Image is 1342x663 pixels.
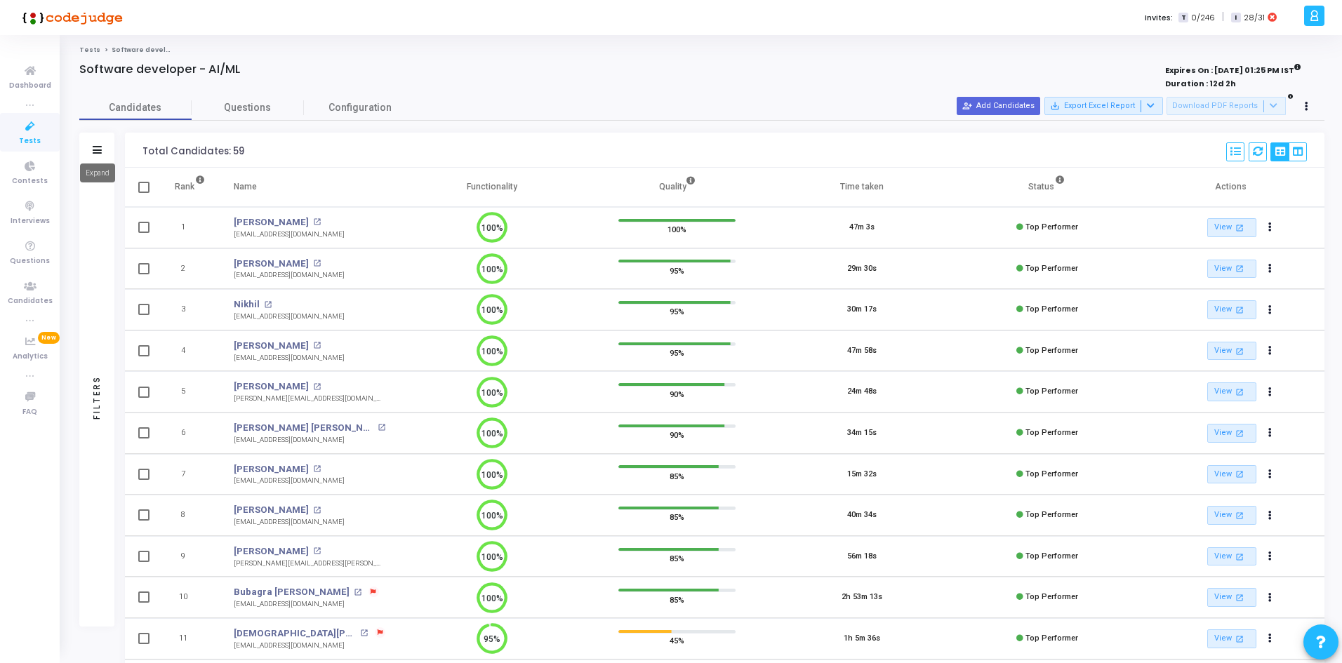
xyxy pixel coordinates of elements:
mat-icon: person_add_alt [962,101,972,111]
button: Actions [1261,259,1280,279]
div: Expand [80,163,115,182]
div: Name [234,179,257,194]
a: [PERSON_NAME] [234,462,309,476]
mat-icon: open_in_new [1234,262,1246,274]
mat-icon: open_in_new [1234,551,1246,563]
span: Top Performer [1025,264,1078,273]
td: 3 [160,289,220,330]
button: Actions [1261,382,1280,402]
mat-icon: open_in_new [313,383,321,391]
span: 95% [670,263,684,277]
a: Nikhil [234,297,260,312]
div: Time taken [840,179,884,194]
a: [PERSON_NAME] [234,339,309,353]
span: Candidates [8,295,53,307]
a: View [1207,218,1256,237]
mat-icon: open_in_new [1234,386,1246,398]
div: [PERSON_NAME][EMAIL_ADDRESS][DOMAIN_NAME] [234,394,385,404]
th: Rank [160,168,220,207]
th: Quality [585,168,770,207]
span: 100% [667,222,686,236]
td: 6 [160,413,220,454]
span: 90% [670,428,684,442]
span: 45% [670,634,684,648]
span: New [38,332,60,344]
button: Actions [1261,341,1280,361]
a: View [1207,342,1256,361]
a: View [1207,506,1256,525]
button: Actions [1261,588,1280,608]
span: | [1222,10,1224,25]
mat-icon: open_in_new [313,547,321,555]
mat-icon: open_in_new [1234,345,1246,357]
div: Total Candidates: 59 [142,146,244,157]
a: [PERSON_NAME] [234,380,309,394]
mat-icon: open_in_new [354,589,361,596]
div: [EMAIL_ADDRESS][DOMAIN_NAME] [234,229,345,240]
a: View [1207,300,1256,319]
th: Actions [1139,168,1324,207]
div: Filters [91,320,103,474]
div: 15m 32s [847,469,877,481]
mat-icon: open_in_new [360,629,368,637]
mat-icon: open_in_new [1234,633,1246,645]
button: Add Candidates [957,97,1040,115]
th: Functionality [399,168,585,207]
div: [EMAIL_ADDRESS][DOMAIN_NAME] [234,517,345,528]
div: [EMAIL_ADDRESS][DOMAIN_NAME] [234,270,345,281]
span: Top Performer [1025,428,1078,437]
mat-icon: save_alt [1050,101,1060,111]
td: 4 [160,330,220,372]
a: View [1207,547,1256,566]
button: Export Excel Report [1044,97,1163,115]
div: [EMAIL_ADDRESS][DOMAIN_NAME] [234,312,345,322]
span: Candidates [79,100,192,115]
td: 11 [160,618,220,659]
a: [DEMOGRAPHIC_DATA][PERSON_NAME] [234,627,357,641]
span: Interviews [11,215,50,227]
a: Bubagra [PERSON_NAME] [234,585,350,599]
a: View [1207,465,1256,484]
a: [PERSON_NAME] [234,503,309,517]
div: [EMAIL_ADDRESS][DOMAIN_NAME] [234,435,385,446]
td: 9 [160,536,220,577]
td: 2 [160,248,220,290]
button: Actions [1261,300,1280,320]
span: 95% [670,304,684,319]
span: Top Performer [1025,634,1078,643]
th: Status [955,168,1140,207]
div: 2h 53m 13s [842,591,882,603]
div: [EMAIL_ADDRESS][DOMAIN_NAME] [234,599,379,610]
strong: Duration : 12d 2h [1165,78,1236,89]
span: 28/31 [1244,12,1265,24]
span: Top Performer [1025,304,1078,314]
div: [PERSON_NAME][EMAIL_ADDRESS][PERSON_NAME][DOMAIN_NAME] [234,558,385,569]
mat-icon: open_in_new [1234,222,1246,234]
span: 95% [670,346,684,360]
h4: Software developer - AI/ML [79,62,240,76]
div: 1h 5m 36s [844,633,880,645]
span: Software developer - AI/ML [112,46,208,54]
div: 30m 17s [847,304,877,316]
span: 90% [670,387,684,401]
a: [PERSON_NAME] [234,544,309,558]
td: 8 [160,495,220,536]
span: 85% [670,551,684,565]
button: Download PDF Reports [1167,97,1286,115]
a: View [1207,588,1256,607]
a: [PERSON_NAME] [234,257,309,271]
div: 29m 30s [847,263,877,275]
span: FAQ [22,406,37,418]
a: [PERSON_NAME] [234,215,309,229]
mat-icon: open_in_new [1234,468,1246,480]
span: Top Performer [1025,222,1078,232]
span: Dashboard [9,80,51,92]
span: 85% [670,510,684,524]
td: 1 [160,207,220,248]
span: Questions [10,255,50,267]
a: View [1207,629,1256,648]
button: Actions [1261,218,1280,238]
strong: Expires On : [DATE] 01:25 PM IST [1165,61,1301,76]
